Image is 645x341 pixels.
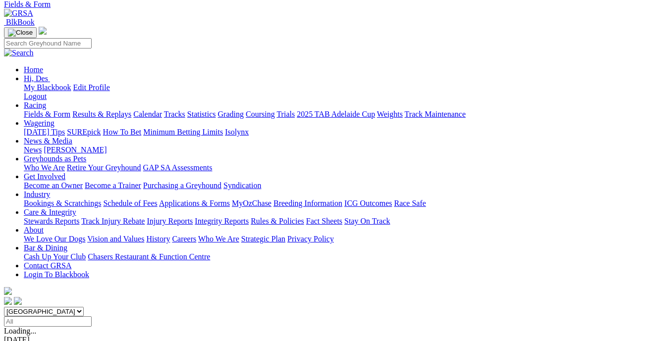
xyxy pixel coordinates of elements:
a: Weights [377,110,403,118]
a: Cash Up Your Club [24,252,86,261]
a: Results & Replays [72,110,131,118]
div: News & Media [24,146,641,154]
a: Coursing [246,110,275,118]
a: Industry [24,190,50,198]
a: Privacy Policy [287,235,334,243]
a: Rules & Policies [251,217,304,225]
a: About [24,226,44,234]
a: Who We Are [198,235,239,243]
a: Purchasing a Greyhound [143,181,221,190]
input: Select date [4,316,92,327]
a: Minimum Betting Limits [143,128,223,136]
span: BlkBook [6,18,35,26]
a: Home [24,65,43,74]
a: We Love Our Dogs [24,235,85,243]
a: Race Safe [394,199,426,207]
a: Track Maintenance [405,110,466,118]
div: Greyhounds as Pets [24,163,641,172]
a: SUREpick [67,128,101,136]
a: Edit Profile [73,83,110,92]
a: Syndication [223,181,261,190]
a: ICG Outcomes [344,199,392,207]
a: Injury Reports [147,217,193,225]
a: My Blackbook [24,83,71,92]
a: Care & Integrity [24,208,76,216]
span: Loading... [4,327,36,335]
a: BlkBook [4,18,35,26]
a: Vision and Values [87,235,144,243]
a: Chasers Restaurant & Function Centre [88,252,210,261]
a: Who We Are [24,163,65,172]
a: Careers [172,235,196,243]
input: Search [4,38,92,49]
a: Become an Owner [24,181,83,190]
a: History [146,235,170,243]
a: Tracks [164,110,185,118]
a: Greyhounds as Pets [24,154,86,163]
span: Hi, Des [24,74,48,83]
a: Stay On Track [344,217,390,225]
div: Care & Integrity [24,217,641,226]
a: How To Bet [103,128,142,136]
a: Fact Sheets [306,217,342,225]
a: Wagering [24,119,54,127]
div: Wagering [24,128,641,137]
a: [DATE] Tips [24,128,65,136]
a: MyOzChase [232,199,271,207]
a: News [24,146,42,154]
a: Fields & Form [24,110,70,118]
a: Applications & Forms [159,199,230,207]
a: Logout [24,92,47,100]
a: Calendar [133,110,162,118]
a: Stewards Reports [24,217,79,225]
a: 2025 TAB Adelaide Cup [297,110,375,118]
a: Track Injury Rebate [81,217,145,225]
a: Schedule of Fees [103,199,157,207]
a: Grading [218,110,244,118]
a: Login To Blackbook [24,270,89,279]
img: facebook.svg [4,297,12,305]
img: twitter.svg [14,297,22,305]
img: logo-grsa-white.png [39,27,47,35]
a: Strategic Plan [241,235,285,243]
a: Statistics [187,110,216,118]
a: GAP SA Assessments [143,163,213,172]
a: Integrity Reports [195,217,249,225]
img: logo-grsa-white.png [4,287,12,295]
a: Bar & Dining [24,244,67,252]
div: Racing [24,110,641,119]
a: Bookings & Scratchings [24,199,101,207]
a: Contact GRSA [24,261,71,270]
img: Close [8,29,33,37]
div: Bar & Dining [24,252,641,261]
a: Isolynx [225,128,249,136]
div: Industry [24,199,641,208]
a: Hi, Des [24,74,50,83]
a: Trials [276,110,295,118]
img: GRSA [4,9,33,18]
div: Get Involved [24,181,641,190]
div: About [24,235,641,244]
img: Search [4,49,34,57]
a: Become a Trainer [85,181,141,190]
a: [PERSON_NAME] [44,146,107,154]
a: Breeding Information [273,199,342,207]
a: Get Involved [24,172,65,181]
a: Retire Your Greyhound [67,163,141,172]
button: Toggle navigation [4,27,37,38]
a: News & Media [24,137,72,145]
a: Racing [24,101,46,109]
div: Hi, Des [24,83,641,101]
